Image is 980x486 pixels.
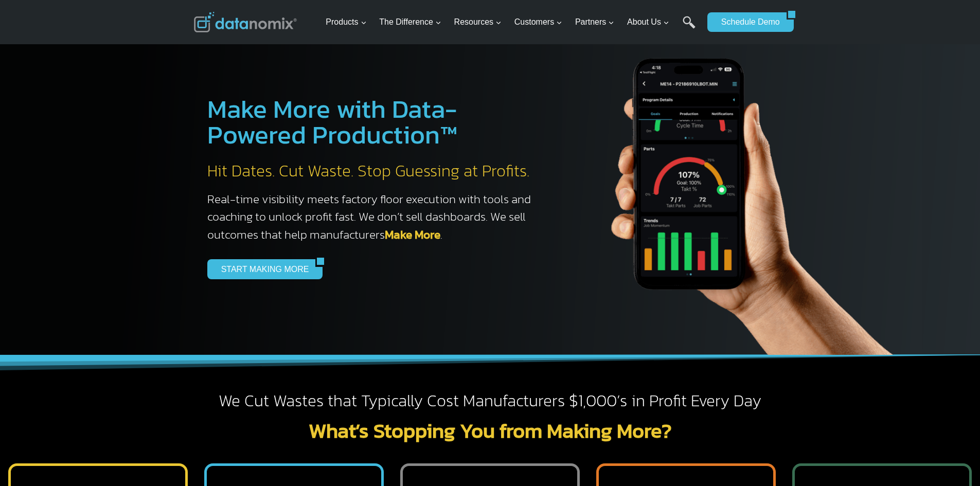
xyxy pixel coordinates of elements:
[454,15,502,29] span: Resources
[322,6,702,39] nav: Primary Navigation
[194,390,787,412] h2: We Cut Wastes that Typically Cost Manufacturers $1,000’s in Profit Every Day
[707,12,787,32] a: Schedule Demo
[207,96,542,148] h1: Make More with Data-Powered Production™
[683,16,696,39] a: Search
[514,15,562,29] span: Customers
[207,259,316,279] a: START MAKING MORE
[385,226,440,243] a: Make More
[379,15,441,29] span: The Difference
[575,15,614,29] span: Partners
[562,21,922,355] img: The Datanoix Mobile App available on Android and iOS Devices
[627,15,669,29] span: About Us
[194,420,787,441] h2: What’s Stopping You from Making More?
[207,190,542,244] h3: Real-time visibility meets factory floor execution with tools and coaching to unlock profit fast....
[194,12,297,32] img: Datanomix
[207,160,542,182] h2: Hit Dates. Cut Waste. Stop Guessing at Profits.
[326,15,366,29] span: Products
